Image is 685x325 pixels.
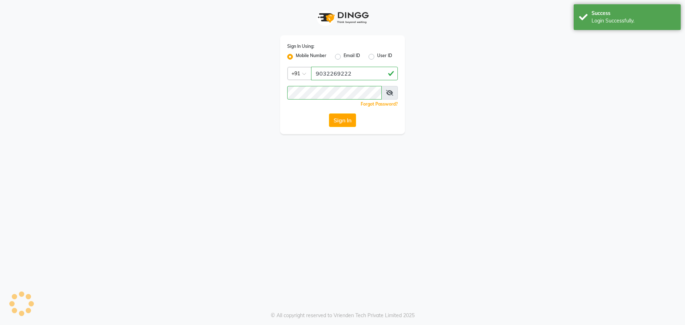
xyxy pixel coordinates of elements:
input: Username [287,86,382,100]
label: User ID [377,52,392,61]
a: Forgot Password? [361,101,398,107]
div: Login Successfully. [592,17,675,25]
label: Mobile Number [296,52,326,61]
div: Success [592,10,675,17]
input: Username [311,67,398,80]
button: Sign In [329,113,356,127]
label: Sign In Using: [287,43,314,50]
label: Email ID [344,52,360,61]
img: logo1.svg [314,7,371,28]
